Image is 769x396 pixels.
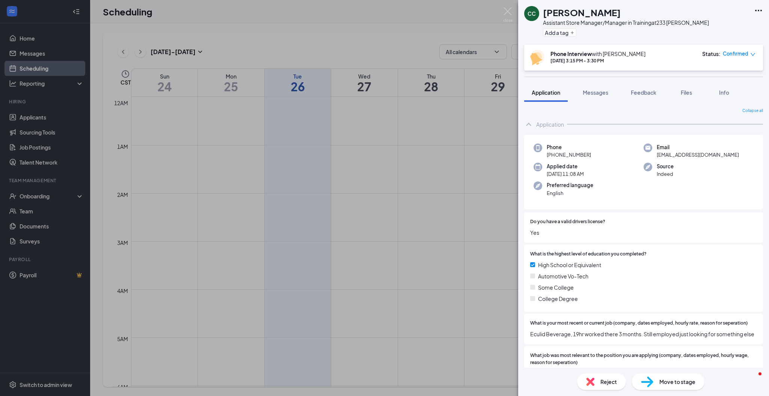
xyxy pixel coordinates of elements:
span: Confirmed [723,50,748,57]
span: Source [657,163,674,170]
span: Files [681,89,692,96]
span: Email [657,144,739,151]
span: down [750,52,755,57]
span: Indeed [657,170,674,178]
span: Automotive Vo-Tech [538,272,588,280]
span: Phone [547,144,591,151]
div: [DATE] 3:15 PM - 3:30 PM [550,57,645,64]
span: Collapse all [742,108,763,114]
span: Preferred language [547,181,593,189]
span: [PHONE_NUMBER] [547,151,591,159]
span: What is the highest level of education you completed? [530,251,647,258]
div: CC [528,10,536,17]
span: High School or Eqiuivalent [538,261,601,269]
h1: [PERSON_NAME] [543,6,621,19]
span: Application [532,89,560,96]
span: What is your most recent or current job (company, dates employed, hourly rate, reason for seperat... [530,320,748,327]
span: Messages [583,89,608,96]
svg: ChevronUp [524,120,533,129]
div: Assistant Store Manager/Manager in Training at 233 [PERSON_NAME] [543,19,709,26]
span: [EMAIL_ADDRESS][DOMAIN_NAME] [657,151,739,159]
span: English [547,189,593,197]
span: Some College [538,283,574,292]
span: Reject [600,378,617,386]
span: [DATE] 11:08 AM [547,170,584,178]
div: Status : [702,50,721,57]
span: Applied date [547,163,584,170]
span: What job was most relevant to the position you are applying (company, dates employed, hourly wage... [530,352,757,366]
span: College Degree [538,295,578,303]
span: Eculid Beverage, 19hr worked there 3 months. Still employed just looking for something else [530,330,757,338]
svg: Plus [570,30,574,35]
iframe: Intercom live chat [743,370,761,388]
span: Yes [530,228,757,237]
button: PlusAdd a tag [543,29,576,36]
span: Info [719,89,729,96]
span: Do you have a valid drivers license? [530,218,605,225]
span: Move to stage [659,378,695,386]
b: Phone Interview [550,50,592,57]
svg: Ellipses [754,6,763,15]
span: Feedback [631,89,656,96]
div: Application [536,121,564,128]
div: with [PERSON_NAME] [550,50,645,57]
